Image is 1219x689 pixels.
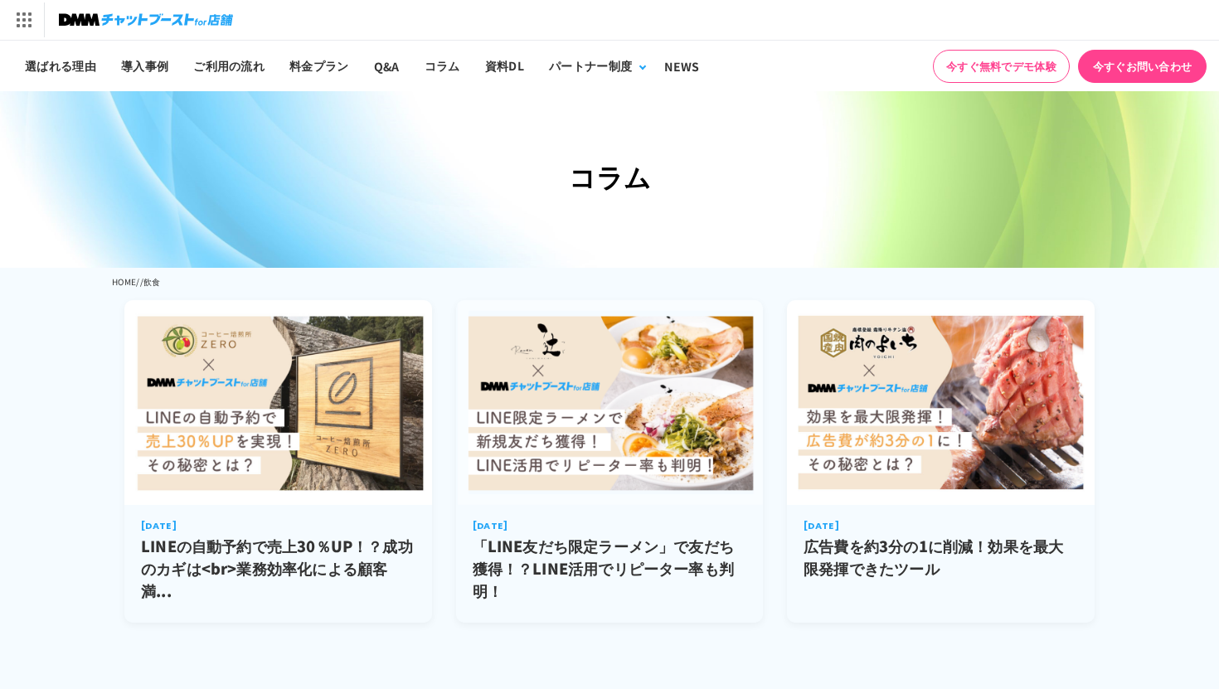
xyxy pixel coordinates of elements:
a: 資料DL [473,41,537,91]
a: HOME [112,275,136,288]
a: 今すぐお問い合わせ [1078,50,1207,83]
div: パートナー制度 [549,57,632,75]
h3: 広告費を約3分の1に削減！効果を最大限発揮できたツール [804,535,1078,580]
img: サービス [2,2,44,37]
a: 導入事例 [109,41,181,91]
a: コラム [412,41,473,91]
a: 今すぐ無料でデモ体験 [933,50,1070,83]
img: チャットブーストfor店舗 [59,8,233,32]
p: [DATE] [804,522,1078,531]
a: 肉のよいち江南店様の導入事例 [DATE] 広告費を約3分の1に削減！効果を最大限発揮できたツール [787,300,1095,623]
p: [DATE] [473,522,747,531]
a: Q&A [362,41,412,91]
li: 飲食 [143,272,161,292]
img: 肉のよいち江南店様の導入事例 [787,300,1095,505]
li: / [140,272,143,292]
h3: 「LINE友だち限定ラーメン」で友だち獲得！？LINE活用でリピーター率も判明！ [473,535,747,602]
a: [DATE] 「LINE友だち限定ラーメン」で友だち獲得！？LINE活用でリピーター率も判明！ [456,300,764,623]
a: NEWS [652,41,711,91]
a: 料金プラン [277,41,362,91]
p: [DATE] [141,522,415,531]
a: [DATE] LINEの自動予約で売上30％UP！？成功のカギは<br>業務効率化による顧客満... [124,300,432,623]
a: 選ばれる理由 [12,41,109,91]
h3: LINEの自動予約で売上30％UP！？成功のカギは<br>業務効率化による顧客満... [141,535,415,602]
a: ご利用の流れ [181,41,277,91]
li: / [136,272,139,292]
